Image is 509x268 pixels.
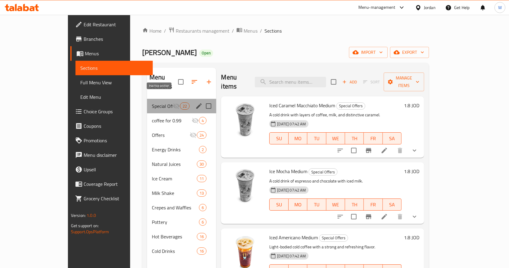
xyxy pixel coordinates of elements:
[361,143,376,158] button: Branch-specific-item
[197,189,206,197] div: items
[333,209,347,224] button: sort-choices
[197,161,206,167] span: 30
[197,234,206,240] span: 16
[152,247,197,255] span: Cold Drinks
[336,102,365,110] div: Special Offers
[221,73,248,91] h2: Menu items
[197,247,206,255] div: items
[80,64,148,72] span: Sections
[197,248,206,254] span: 16
[147,186,216,200] div: Milk Shake13
[347,200,361,209] span: TH
[168,27,229,35] a: Restaurants management
[84,35,148,43] span: Branches
[269,132,288,144] button: SU
[147,96,216,261] nav: Menu sections
[80,79,148,86] span: Full Menu View
[84,108,148,115] span: Choice Groups
[199,50,213,57] div: Open
[152,189,197,197] span: Milk Shake
[199,205,206,211] span: 6
[310,134,324,143] span: TU
[85,50,148,57] span: Menus
[309,168,338,176] div: Special Offers
[309,169,337,176] span: Special Offers
[152,204,199,211] span: Crepes and Waffles
[84,180,148,188] span: Coverage Report
[70,191,153,206] a: Grocery Checklist
[264,27,282,34] span: Sections
[381,147,388,154] a: Edit menu item
[411,213,418,220] svg: Show Choices
[307,199,326,211] button: TU
[194,102,203,111] button: edit
[142,27,429,35] nav: breadcrumb
[147,157,216,171] div: Natural Juices30
[152,131,190,139] span: Offers
[404,101,419,110] h6: 1.8 JOD
[236,27,258,35] a: Menus
[307,132,326,144] button: TU
[358,4,395,11] div: Menu-management
[80,93,148,101] span: Edit Menu
[197,131,206,139] div: items
[152,117,192,124] span: coffee for 0.99
[152,102,173,110] span: Special Offers
[202,75,216,89] button: Add section
[364,199,383,211] button: FR
[199,50,213,56] span: Open
[319,234,348,241] span: Special Offers
[192,117,199,124] svg: Inactive section
[291,134,305,143] span: MO
[364,132,383,144] button: FR
[199,204,206,211] div: items
[70,17,153,32] a: Edit Restaurant
[232,27,234,34] li: /
[424,4,436,11] div: Jordan
[180,102,190,110] div: items
[393,209,407,224] button: delete
[142,46,197,59] span: [PERSON_NAME]
[275,121,308,127] span: [DATE] 07:42 AM
[152,175,197,182] span: Ice Cream
[180,103,189,109] span: 22
[70,133,153,148] a: Promotions
[149,73,178,91] h2: Menu sections
[389,74,419,89] span: Manage items
[395,49,424,56] span: export
[340,77,359,87] span: Add item
[70,177,153,191] a: Coverage Report
[197,176,206,182] span: 11
[269,177,402,185] p: A cold drink of espresso and chocolate with iced milk.
[366,200,380,209] span: FR
[70,46,153,61] a: Menus
[71,228,109,236] a: Support.OpsPlatform
[199,219,206,225] span: 6
[70,32,153,46] a: Branches
[152,146,199,153] span: Energy Drinks
[340,77,359,87] button: Add
[174,76,187,88] span: Select all sections
[226,101,264,140] img: Iced Caramel Macchiato Medium
[70,162,153,177] a: Upsell
[199,146,206,153] div: items
[71,211,86,219] span: Version:
[354,49,383,56] span: import
[381,213,388,220] a: Edit menu item
[327,76,340,88] span: Select section
[199,218,206,226] div: items
[187,75,202,89] span: Sort sections
[385,200,399,209] span: SA
[255,77,326,87] input: search
[84,151,148,159] span: Menu disclaimer
[275,187,308,193] span: [DATE] 07:42 AM
[385,134,399,143] span: SA
[269,111,402,119] p: A cold drink with layers of coffee, milk, and distinctive caramel.
[269,199,288,211] button: SU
